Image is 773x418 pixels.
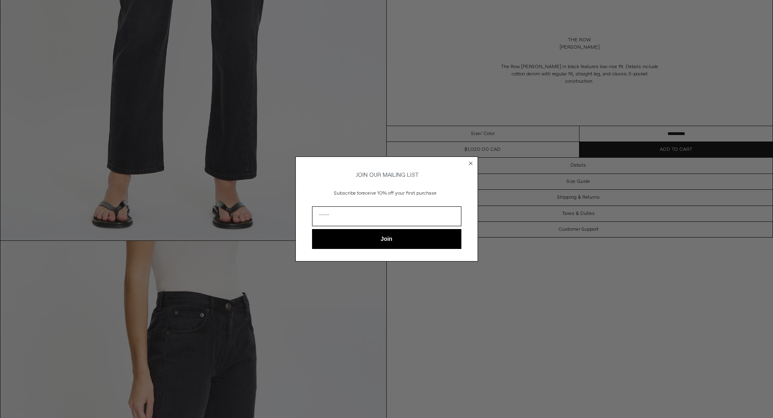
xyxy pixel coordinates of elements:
[312,229,461,249] button: Join
[355,171,419,179] span: JOIN OUR MAILING LIST
[467,159,475,167] button: Close dialog
[312,206,461,226] input: Email
[361,190,437,197] span: receive 10% off your first purchase
[334,190,361,197] span: Subscribe to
